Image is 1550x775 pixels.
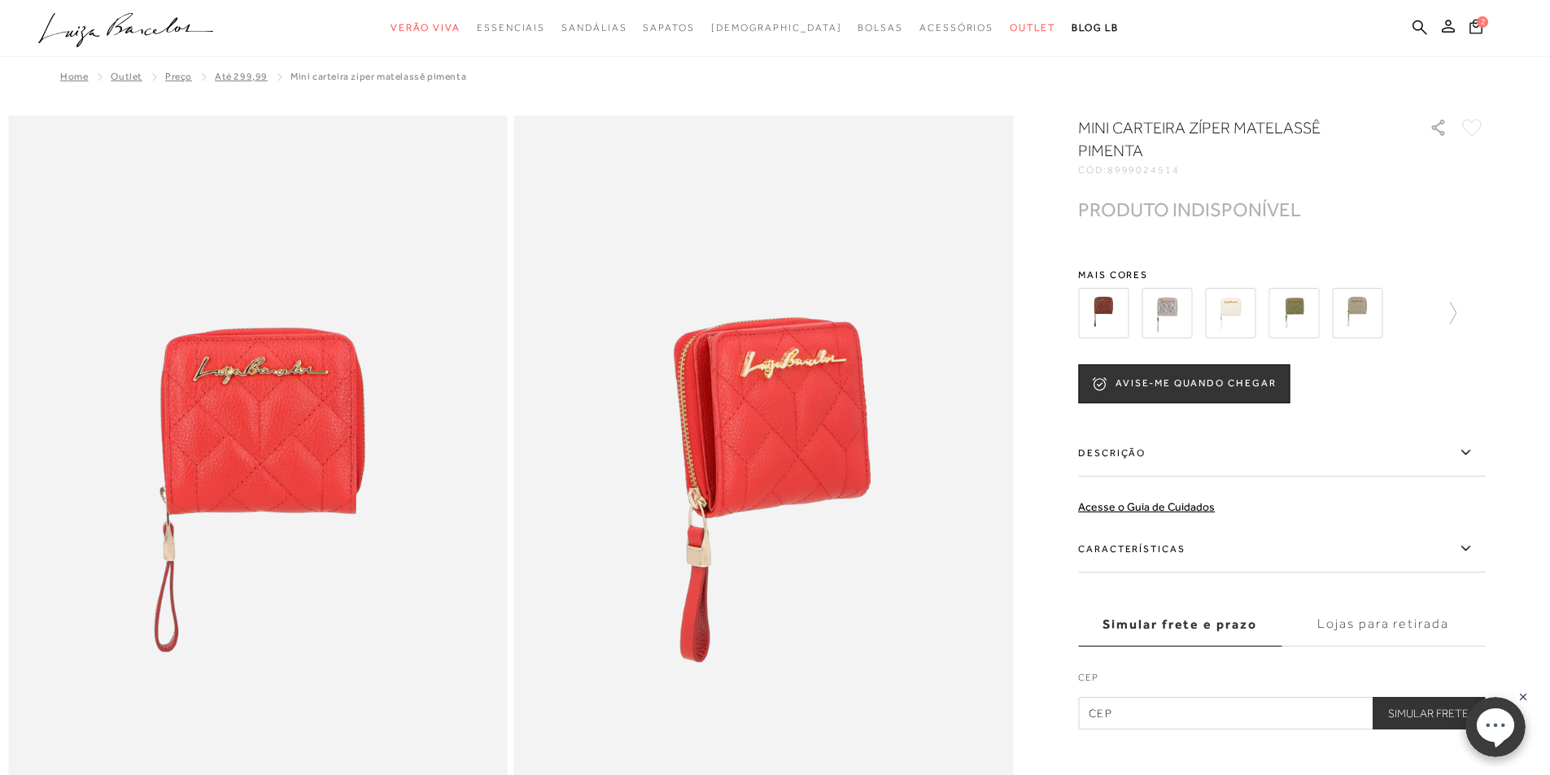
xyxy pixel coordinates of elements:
img: CARTEIRA PEQUENA EM COURO METALIZADO CHUMBO COM MATELASSÊ [1142,288,1192,338]
span: Essenciais [477,22,545,33]
a: Acesse o Guia de Cuidados [1078,500,1215,513]
span: [DEMOGRAPHIC_DATA] [711,22,842,33]
h1: MINI CARTEIRA ZÍPER MATELASSÊ PIMENTA [1078,116,1383,162]
a: Preço [165,71,192,82]
a: categoryNavScreenReaderText [1010,13,1055,43]
img: CARTEIRA PEQUENA EM COURO OFF WHITE COM MATELASSÊ [1205,288,1255,338]
a: BLOG LB [1072,13,1119,43]
button: Simular Frete [1372,697,1485,729]
label: Lojas para retirada [1281,603,1485,647]
a: noSubCategoriesText [711,13,842,43]
button: AVISE-ME QUANDO CHEGAR [1078,364,1290,403]
img: CARTEIRA PEQUENA EM COURO CASTANHO COM MATELASSÊ [1078,288,1129,338]
label: CEP [1078,670,1485,693]
div: CÓD: [1078,165,1404,175]
a: Outlet [111,71,142,82]
a: categoryNavScreenReaderText [561,13,627,43]
img: CARTEIRA PEQUENA EM COURO VERDE OLIVA COM MATELASSÊ [1268,288,1319,338]
input: CEP [1078,697,1485,729]
span: Outlet [1010,22,1055,33]
a: categoryNavScreenReaderText [391,13,461,43]
div: PRODUTO INDISPONÍVEL [1078,201,1301,218]
a: Home [60,71,88,82]
label: Descrição [1078,429,1485,477]
button: 2 [1465,18,1487,40]
span: Mais cores [1078,270,1485,280]
label: Simular frete e prazo [1078,603,1281,647]
img: CARTEIRA PEQUENA EM COURO VERDE SÁLVIA COM MATELASSÊ [1332,288,1382,338]
span: 8999024514 [1107,164,1180,176]
span: Sandálias [561,22,627,33]
span: MINI CARTEIRA ZÍPER MATELASSÊ PIMENTA [290,71,466,82]
a: categoryNavScreenReaderText [919,13,993,43]
a: categoryNavScreenReaderText [477,13,545,43]
a: categoryNavScreenReaderText [858,13,903,43]
span: Acessórios [919,22,993,33]
span: Verão Viva [391,22,461,33]
a: Até 299,99 [215,71,268,82]
span: BLOG LB [1072,22,1119,33]
label: Características [1078,525,1485,573]
span: Bolsas [858,22,903,33]
a: categoryNavScreenReaderText [643,13,694,43]
span: Sapatos [643,22,694,33]
span: 2 [1477,16,1488,28]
